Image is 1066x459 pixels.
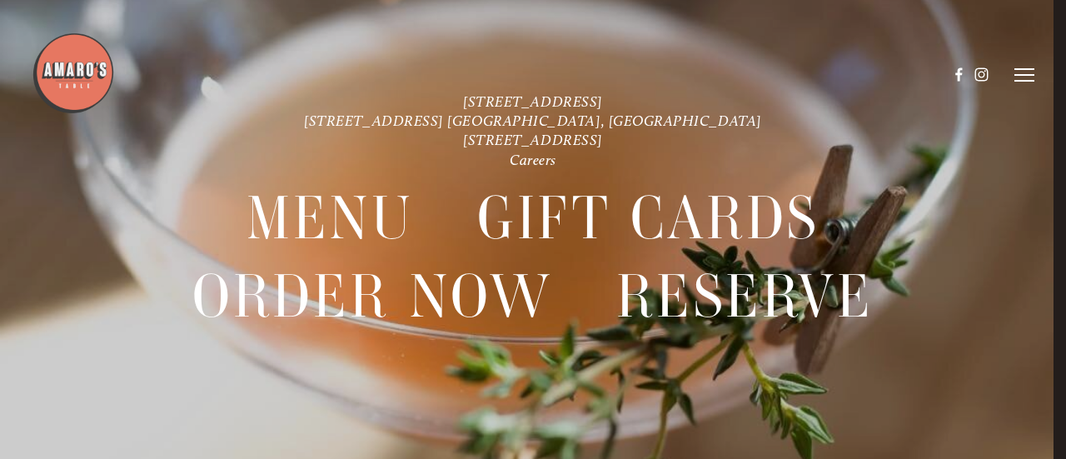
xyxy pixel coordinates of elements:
[247,180,413,257] span: Menu
[616,258,873,336] span: Reserve
[477,180,819,257] span: Gift Cards
[32,32,115,115] img: Amaro's Table
[510,151,556,168] a: Careers
[477,180,819,257] a: Gift Cards
[192,258,552,335] a: Order Now
[616,258,873,335] a: Reserve
[192,258,552,336] span: Order Now
[247,180,413,257] a: Menu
